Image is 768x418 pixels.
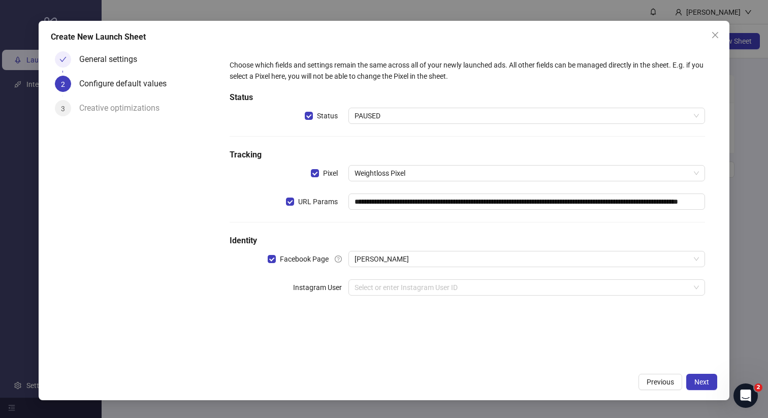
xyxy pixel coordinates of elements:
h5: Identity [230,235,706,247]
span: Status [313,110,342,121]
button: Previous [638,374,682,390]
span: 3 [61,105,65,113]
span: PAUSED [355,108,699,123]
span: Paige Richards [355,251,699,267]
div: General settings [79,51,145,68]
span: 2 [61,80,65,88]
span: Pixel [319,168,342,179]
div: Creative optimizations [79,100,168,116]
button: Next [686,374,717,390]
button: Close [707,27,723,43]
span: Facebook Page [276,253,333,265]
span: URL Params [294,196,342,207]
span: check [59,56,67,63]
span: Next [694,378,709,386]
span: Previous [647,378,674,386]
div: Create New Launch Sheet [51,31,718,43]
div: Configure default values [79,76,175,92]
label: Instagram User [293,279,348,296]
span: 2 [754,383,762,392]
span: question-circle [335,255,342,263]
h5: Status [230,91,706,104]
span: close [711,31,719,39]
h5: Tracking [230,149,706,161]
iframe: Intercom live chat [733,383,758,408]
span: Weightloss Pixel [355,166,699,181]
div: Choose which fields and settings remain the same across all of your newly launched ads. All other... [230,59,706,82]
